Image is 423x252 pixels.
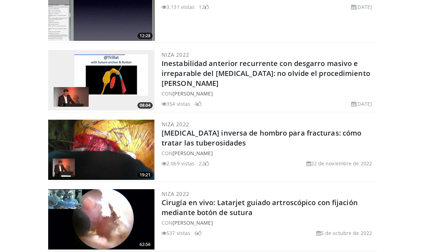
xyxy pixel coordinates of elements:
font: 22 [199,160,204,167]
a: 19:21 [48,120,154,180]
font: CON [162,220,173,226]
font: 12 [199,4,204,11]
font: [DATE] [356,4,372,11]
font: 3.131 vistas [167,4,194,11]
font: 6 [194,230,197,237]
img: 9a43a3ae-ad26-4732-86ca-14c5bf2c597a.300x170_q85_crop-smart_upscale.jpg [48,190,154,250]
font: 537 vistas [167,230,190,237]
a: Inestabilidad anterior recurrente con desgarro masivo e irreparable del [MEDICAL_DATA]: no olvide... [162,59,370,88]
a: [PERSON_NAME] [173,150,213,157]
font: 2.069 vistas [167,160,194,167]
a: Cirugía en vivo: Latarjet guiado artroscópico con fijación mediante botón de sutura [162,198,358,218]
font: 19:21 [140,172,151,178]
a: Niza 2022 [162,51,190,59]
font: 354 vistas [167,101,190,108]
img: b953a194-81e5-4651-8feb-ebd30b6496c1.300x170_q85_crop-smart_upscale.jpg [48,50,154,111]
font: 08:04 [140,103,151,109]
font: CON [162,150,173,157]
a: 62:56 [48,190,154,250]
a: [PERSON_NAME] [173,91,213,97]
font: [DATE] [356,101,372,108]
a: [PERSON_NAME] [173,220,213,226]
font: 4 [194,101,197,108]
a: [MEDICAL_DATA] inversa de hombro para fracturas: cómo tratar las tuberosidades [162,128,361,148]
a: 08:04 [48,50,154,111]
font: 22 de noviembre de 2022 [311,160,372,167]
font: 12:28 [140,33,151,39]
font: 5 de octubre de 2022 [321,230,372,237]
font: 62:56 [140,242,151,248]
a: Niza 2022 [162,191,190,198]
img: e34f7d96-b63d-4fde-b6fb-4f13100f35aa.300x170_q85_crop-smart_upscale.jpg [48,120,154,180]
font: CON [162,91,173,97]
a: Niza 2022 [162,121,190,128]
